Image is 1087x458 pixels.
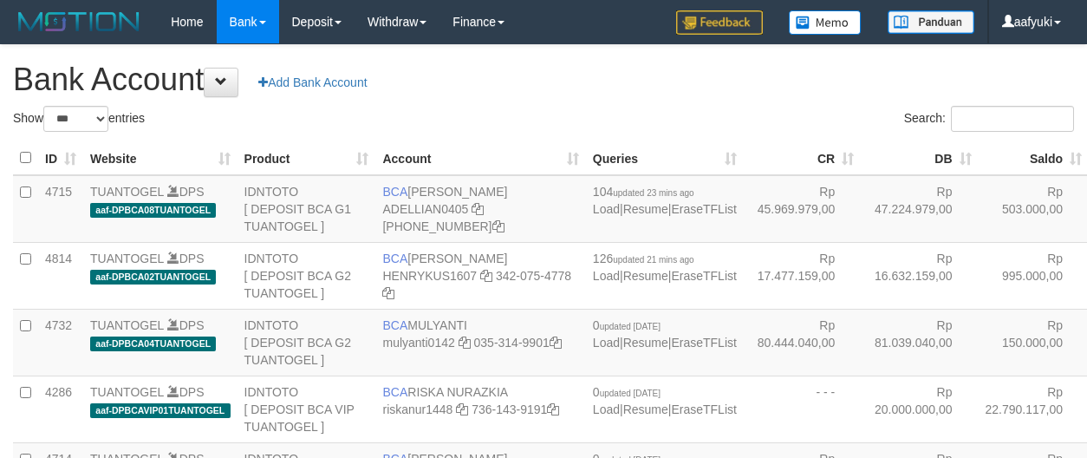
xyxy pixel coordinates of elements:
a: HENRYKUS1607 [382,269,477,283]
a: Copy 7361439191 to clipboard [547,402,559,416]
img: Feedback.jpg [676,10,763,35]
td: IDNTOTO [ DEPOSIT BCA VIP TUANTOGEL ] [238,376,376,442]
a: TUANTOGEL [90,318,164,332]
span: aaf-DPBCA02TUANTOGEL [90,270,216,285]
a: TUANTOGEL [90,185,164,199]
a: Copy 5655032115 to clipboard [492,219,504,233]
a: TUANTOGEL [90,385,164,399]
span: | | [593,252,737,283]
th: Website: activate to sort column ascending [83,141,238,175]
span: | | [593,318,737,350]
span: BCA [382,385,407,399]
span: updated 23 mins ago [613,188,693,198]
td: [PERSON_NAME] [PHONE_NUMBER] [375,175,585,243]
span: aaf-DPBCAVIP01TUANTOGEL [90,403,231,418]
td: RISKA NURAZKIA 736-143-9191 [375,376,585,442]
td: Rp 20.000.000,00 [861,376,978,442]
td: DPS [83,175,238,243]
a: EraseTFList [671,336,736,350]
td: 4286 [38,376,83,442]
span: updated [DATE] [600,322,661,331]
span: 104 [593,185,694,199]
a: Copy ADELLIAN0405 to clipboard [472,202,484,216]
td: MULYANTI 035-314-9901 [375,309,585,376]
a: Copy 0353149901 to clipboard [550,336,562,350]
a: ADELLIAN0405 [382,202,468,216]
a: Resume [623,202,668,216]
td: 4814 [38,242,83,309]
a: Load [593,402,620,416]
span: aaf-DPBCA08TUANTOGEL [90,203,216,218]
label: Show entries [13,106,145,132]
a: Copy 3420754778 to clipboard [382,286,394,300]
a: Resume [623,336,668,350]
span: 0 [593,318,661,332]
span: BCA [382,185,407,199]
span: updated 21 mins ago [613,255,693,265]
a: Resume [623,402,668,416]
a: Load [593,269,620,283]
td: Rp 17.477.159,00 [744,242,861,309]
td: Rp 45.969.979,00 [744,175,861,243]
th: ID: activate to sort column ascending [38,141,83,175]
a: TUANTOGEL [90,252,164,265]
span: BCA [382,252,407,265]
td: IDNTOTO [ DEPOSIT BCA G2 TUANTOGEL ] [238,242,376,309]
td: 4715 [38,175,83,243]
input: Search: [951,106,1074,132]
td: DPS [83,376,238,442]
a: Add Bank Account [247,68,378,97]
span: aaf-DPBCA04TUANTOGEL [90,337,216,351]
span: BCA [382,318,407,332]
th: DB: activate to sort column ascending [861,141,978,175]
td: DPS [83,242,238,309]
a: Copy mulyanti0142 to clipboard [459,336,471,350]
span: 0 [593,385,661,399]
a: EraseTFList [671,402,736,416]
span: updated [DATE] [600,389,661,398]
label: Search: [904,106,1074,132]
td: Rp 80.444.040,00 [744,309,861,376]
td: IDNTOTO [ DEPOSIT BCA G1 TUANTOGEL ] [238,175,376,243]
th: Queries: activate to sort column ascending [586,141,744,175]
span: 126 [593,252,694,265]
td: - - - [744,376,861,442]
a: Resume [623,269,668,283]
td: Rp 81.039.040,00 [861,309,978,376]
td: 4732 [38,309,83,376]
a: Load [593,336,620,350]
img: MOTION_logo.png [13,9,145,35]
th: Account: activate to sort column ascending [375,141,585,175]
a: mulyanti0142 [382,336,454,350]
a: Copy HENRYKUS1607 to clipboard [480,269,492,283]
a: Copy riskanur1448 to clipboard [456,402,468,416]
td: Rp 47.224.979,00 [861,175,978,243]
a: riskanur1448 [382,402,452,416]
a: EraseTFList [671,269,736,283]
th: Product: activate to sort column ascending [238,141,376,175]
img: Button%20Memo.svg [789,10,862,35]
th: CR: activate to sort column ascending [744,141,861,175]
span: | | [593,385,737,416]
td: Rp 16.632.159,00 [861,242,978,309]
select: Showentries [43,106,108,132]
td: DPS [83,309,238,376]
td: [PERSON_NAME] 342-075-4778 [375,242,585,309]
a: EraseTFList [671,202,736,216]
span: | | [593,185,737,216]
a: Load [593,202,620,216]
img: panduan.png [888,10,974,34]
td: IDNTOTO [ DEPOSIT BCA G2 TUANTOGEL ] [238,309,376,376]
h1: Bank Account [13,62,1074,97]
